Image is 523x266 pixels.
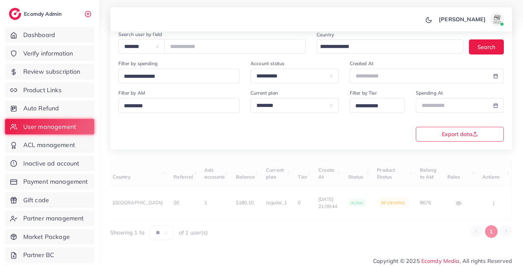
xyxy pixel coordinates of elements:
a: Dashboard [5,27,94,43]
span: Export data [442,131,478,137]
label: Created At [350,60,374,67]
span: ACL management [23,141,75,149]
span: Verify information [23,49,73,58]
span: Auto Refund [23,104,59,113]
label: Filter by Tier [350,89,377,96]
span: Market Package [23,232,70,241]
span: Review subscription [23,67,80,76]
div: Search for option [118,69,240,83]
span: , All rights Reserved [460,257,512,265]
a: Gift code [5,192,94,208]
span: Partner management [23,214,84,223]
p: [PERSON_NAME] [439,15,486,23]
label: Account status [251,60,284,67]
a: User management [5,119,94,135]
a: Review subscription [5,64,94,80]
a: Market Package [5,229,94,245]
span: Payment management [23,177,88,186]
img: avatar [490,12,504,26]
label: Current plan [251,89,278,96]
input: Search for option [122,101,231,111]
div: Search for option [317,39,463,53]
a: Product Links [5,82,94,98]
button: Search [469,39,504,54]
input: Search for option [353,101,396,111]
a: ACL management [5,137,94,153]
span: Partner BC [23,251,54,259]
div: Search for option [350,98,405,113]
span: Inactive ad account [23,159,79,168]
a: Auto Refund [5,100,94,116]
span: Dashboard [23,31,55,39]
label: Filter by AM [118,89,145,96]
a: Inactive ad account [5,156,94,171]
input: Search for option [318,41,455,52]
div: Search for option [118,98,240,113]
a: logoEcomdy Admin [9,8,63,20]
a: Partner BC [5,247,94,263]
a: Verify information [5,46,94,61]
span: Product Links [23,86,62,95]
label: Spending At [416,89,443,96]
img: logo [9,8,21,20]
a: Partner management [5,210,94,226]
h2: Ecomdy Admin [24,11,63,17]
input: Search for option [122,71,231,82]
span: Gift code [23,196,49,205]
span: User management [23,122,76,131]
button: Export data [416,127,504,142]
span: Copyright © 2025 [373,257,512,265]
a: [PERSON_NAME]avatar [435,12,507,26]
a: Payment management [5,174,94,190]
label: Filter by spending [118,60,157,67]
a: Ecomdy Media [421,257,460,264]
